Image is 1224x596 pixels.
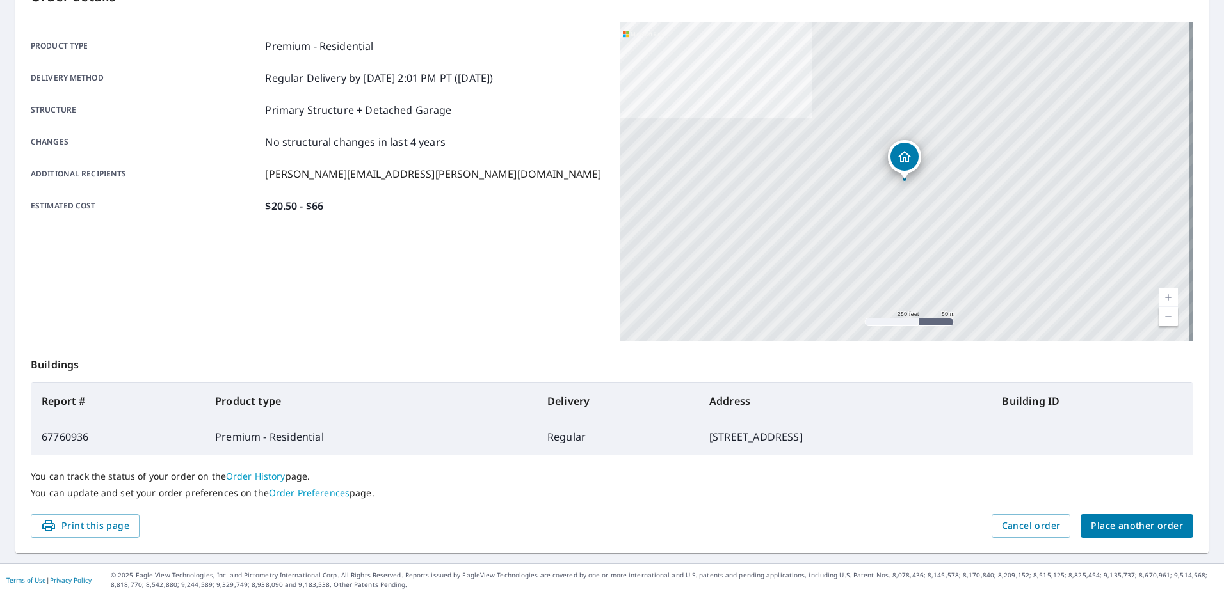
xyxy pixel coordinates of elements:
[699,419,992,455] td: [STREET_ADDRESS]
[6,576,46,584] a: Terms of Use
[31,487,1193,499] p: You can update and set your order preferences on the page.
[31,198,260,214] p: Estimated cost
[50,576,92,584] a: Privacy Policy
[31,166,260,182] p: Additional recipients
[537,383,699,419] th: Delivery
[699,383,992,419] th: Address
[31,134,260,150] p: Changes
[111,570,1218,590] p: © 2025 Eagle View Technologies, Inc. and Pictometry International Corp. All Rights Reserved. Repo...
[226,470,286,482] a: Order History
[41,518,129,534] span: Print this page
[269,487,350,499] a: Order Preferences
[888,140,921,180] div: Dropped pin, building 1, Residential property, 665 Pine Valley Ct Egg Harbor City, NJ 08215
[31,419,205,455] td: 67760936
[31,514,140,538] button: Print this page
[1159,307,1178,326] a: Current Level 17, Zoom Out
[265,134,446,150] p: No structural changes in last 4 years
[31,102,260,118] p: Structure
[265,70,493,86] p: Regular Delivery by [DATE] 2:01 PM PT ([DATE])
[1159,288,1178,307] a: Current Level 17, Zoom In
[31,471,1193,482] p: You can track the status of your order on the page.
[537,419,699,455] td: Regular
[265,102,451,118] p: Primary Structure + Detached Garage
[992,514,1071,538] button: Cancel order
[205,383,537,419] th: Product type
[31,38,260,54] p: Product type
[6,576,92,584] p: |
[1091,518,1183,534] span: Place another order
[265,198,323,214] p: $20.50 - $66
[1002,518,1061,534] span: Cancel order
[992,383,1193,419] th: Building ID
[31,341,1193,382] p: Buildings
[31,70,260,86] p: Delivery method
[205,419,537,455] td: Premium - Residential
[265,38,373,54] p: Premium - Residential
[265,166,601,182] p: [PERSON_NAME][EMAIL_ADDRESS][PERSON_NAME][DOMAIN_NAME]
[31,383,205,419] th: Report #
[1081,514,1193,538] button: Place another order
